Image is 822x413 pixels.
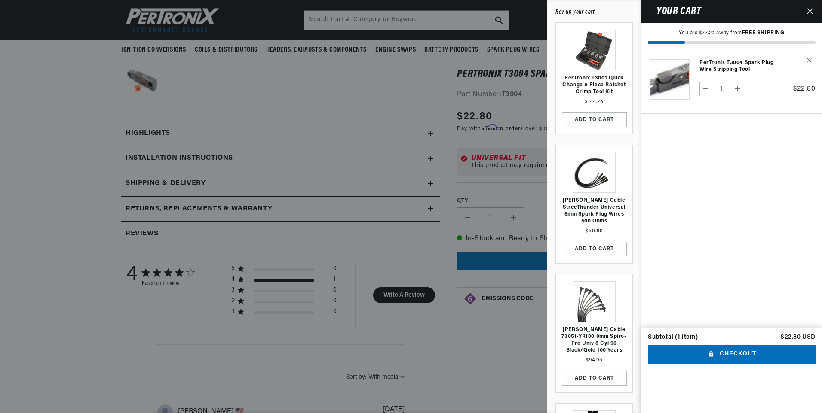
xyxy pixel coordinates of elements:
[800,53,815,68] button: Remove PerTronix T3004 Spark Plug Wire Stripping Tool
[648,7,701,16] h2: Your cart
[648,345,816,364] button: Checkout
[648,334,698,340] div: Subtotal (1 item)
[781,334,816,340] p: $22.80 USD
[648,375,816,394] iframe: PayPal-paypal
[742,30,785,36] strong: FREE SHIPPING
[699,59,785,73] a: PerTronix T3004 Spark Plug Wire Stripping Tool
[793,85,816,92] span: $22.80
[648,30,816,37] p: You are $77.20 away from
[712,82,732,96] input: Quantity for PerTronix T3004 Spark Plug Wire Stripping Tool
